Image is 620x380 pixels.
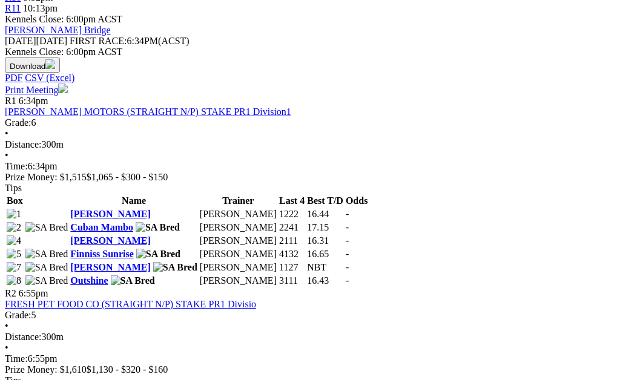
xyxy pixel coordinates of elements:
[87,364,168,375] span: $1,130 - $320 - $160
[199,248,277,260] td: [PERSON_NAME]
[5,364,615,375] div: Prize Money: $1,610
[306,235,344,247] td: 16.31
[279,195,305,207] th: Last 4
[70,195,198,207] th: Name
[346,275,349,286] span: -
[279,261,305,274] td: 1127
[7,262,21,273] img: 7
[5,183,22,193] span: Tips
[5,85,68,95] a: Print Meeting
[25,249,68,260] img: SA Bred
[199,208,277,220] td: [PERSON_NAME]
[87,172,168,182] span: $1,065 - $300 - $150
[5,150,8,160] span: •
[70,275,108,286] a: Outshine
[346,209,349,219] span: -
[5,47,615,57] div: Kennels Close: 6:00pm ACST
[58,84,68,93] img: printer.svg
[19,288,48,298] span: 6:55pm
[5,117,615,128] div: 6
[5,353,28,364] span: Time:
[346,249,349,259] span: -
[5,128,8,139] span: •
[7,209,21,220] img: 1
[136,249,180,260] img: SA Bred
[279,275,305,287] td: 3111
[279,235,305,247] td: 2111
[279,208,305,220] td: 1222
[5,332,615,342] div: 300m
[70,209,150,219] a: [PERSON_NAME]
[25,222,68,233] img: SA Bred
[346,235,349,246] span: -
[7,249,21,260] img: 5
[5,353,615,364] div: 6:55pm
[279,221,305,234] td: 2241
[5,14,122,24] span: Kennels Close: 6:00pm ACST
[199,261,277,274] td: [PERSON_NAME]
[70,222,133,232] a: Cuban Mambo
[70,249,133,259] a: Finniss Sunrise
[346,222,349,232] span: -
[306,221,344,234] td: 17.15
[5,106,291,117] a: [PERSON_NAME] MOTORS (STRAIGHT N/P) STAKE PR1 Division1
[5,25,111,35] a: [PERSON_NAME] Bridge
[5,96,16,106] span: R1
[306,195,344,207] th: Best T/D
[5,161,615,172] div: 6:34pm
[346,262,349,272] span: -
[306,208,344,220] td: 16.44
[306,248,344,260] td: 16.65
[5,139,615,150] div: 300m
[5,117,31,128] span: Grade:
[5,73,22,83] a: PDF
[45,59,55,69] img: download.svg
[7,275,21,286] img: 8
[5,321,8,331] span: •
[5,57,60,73] button: Download
[5,310,615,321] div: 5
[5,299,256,309] a: FRESH PET FOOD CO (STRAIGHT N/P) STAKE PR1 Divisio
[199,221,277,234] td: [PERSON_NAME]
[199,195,277,207] th: Trainer
[25,275,68,286] img: SA Bred
[111,275,155,286] img: SA Bred
[5,73,615,84] div: Download
[5,36,36,46] span: [DATE]
[23,3,58,13] span: 10:13pm
[306,261,344,274] td: NBT
[5,36,67,46] span: [DATE]
[25,262,68,273] img: SA Bred
[7,195,23,206] span: Box
[70,36,190,46] span: 6:34PM(ACST)
[199,235,277,247] td: [PERSON_NAME]
[199,275,277,287] td: [PERSON_NAME]
[5,161,28,171] span: Time:
[5,139,41,149] span: Distance:
[70,36,127,46] span: FIRST RACE:
[7,235,21,246] img: 4
[5,342,8,353] span: •
[5,288,16,298] span: R2
[136,222,180,233] img: SA Bred
[345,195,368,207] th: Odds
[306,275,344,287] td: 16.43
[5,172,615,183] div: Prize Money: $1,515
[5,332,41,342] span: Distance:
[7,222,21,233] img: 2
[25,73,74,83] a: CSV (Excel)
[70,235,150,246] a: [PERSON_NAME]
[5,310,31,320] span: Grade:
[19,96,48,106] span: 6:34pm
[70,262,150,272] a: [PERSON_NAME]
[5,3,21,13] a: R11
[153,262,197,273] img: SA Bred
[279,248,305,260] td: 4132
